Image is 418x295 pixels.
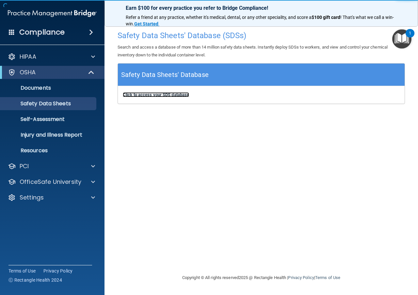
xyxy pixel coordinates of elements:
[315,275,340,280] a: Terms of Use
[118,31,405,40] h4: Safety Data Sheets' Database (SDSs)
[126,15,312,20] span: Refer a friend at any practice, whether it's medical, dental, or any other speciality, and score a
[118,43,405,59] p: Search and access a database of more than 14 million safety data sheets. Instantly deploy SDSs to...
[43,268,73,274] a: Privacy Policy
[8,53,95,61] a: HIPAA
[20,194,44,201] p: Settings
[4,85,93,91] p: Documents
[8,178,95,186] a: OfficeSafe University
[288,275,314,280] a: Privacy Policy
[134,21,159,26] a: Get Started
[4,132,93,138] p: Injury and Illness Report
[20,53,36,61] p: HIPAA
[312,15,340,20] strong: $100 gift card
[8,194,95,201] a: Settings
[123,92,189,97] a: Click to access your SDS database
[8,162,95,170] a: PCI
[8,277,62,283] span: Ⓒ Rectangle Health 2024
[142,267,380,288] div: Copyright © All rights reserved 2025 @ Rectangle Health | |
[20,178,81,186] p: OfficeSafe University
[4,147,93,154] p: Resources
[134,21,158,26] strong: Get Started
[126,5,397,11] p: Earn $100 for every practice you refer to Bridge Compliance!
[8,7,97,20] img: PMB logo
[121,69,209,81] h5: Safety Data Sheets' Database
[19,28,65,37] h4: Compliance
[20,68,36,76] p: OSHA
[20,162,29,170] p: PCI
[392,29,411,49] button: Open Resource Center, 1 new notification
[4,116,93,123] p: Self-Assessment
[409,33,411,42] div: 1
[8,268,36,274] a: Terms of Use
[4,100,93,107] p: Safety Data Sheets
[126,15,394,26] span: ! That's what we call a win-win.
[8,68,95,76] a: OSHA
